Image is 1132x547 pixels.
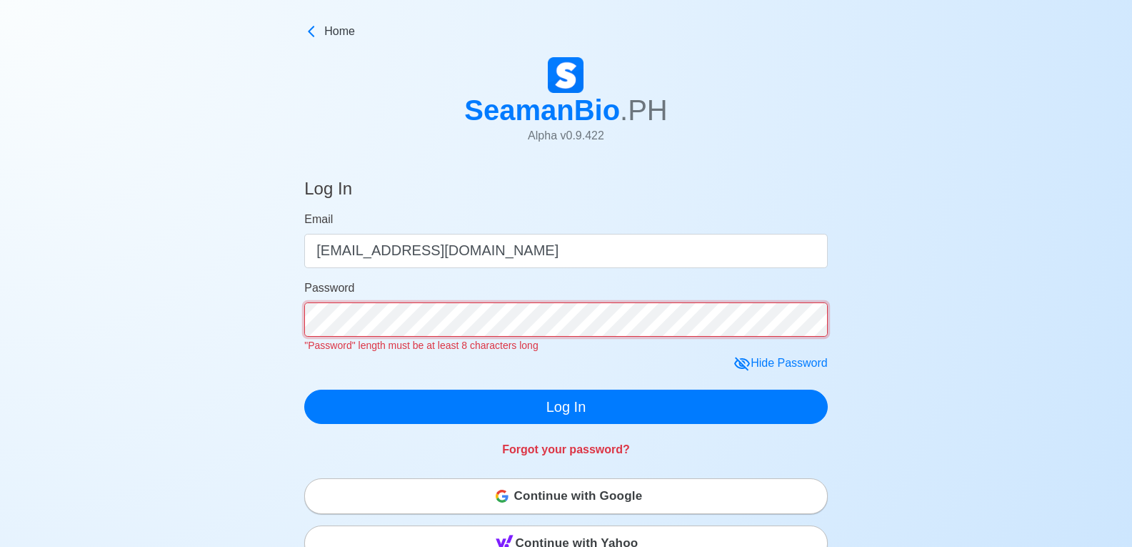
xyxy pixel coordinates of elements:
a: SeamanBio.PHAlpha v0.9.422 [464,57,668,156]
span: Email [304,213,333,225]
button: Continue with Google [304,478,828,514]
button: Log In [304,390,828,424]
a: Forgot your password? [502,443,630,455]
p: Alpha v 0.9.422 [464,127,668,144]
a: Home [304,23,828,40]
div: Hide Password [733,355,828,373]
span: Password [304,282,354,294]
input: Your email [304,234,828,268]
span: Home [324,23,355,40]
img: Logo [548,57,583,93]
span: .PH [620,94,668,126]
h4: Log In [304,179,352,205]
h1: SeamanBio [464,93,668,127]
small: "Password" length must be at least 8 characters long [304,340,538,351]
span: Continue with Google [514,482,643,511]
